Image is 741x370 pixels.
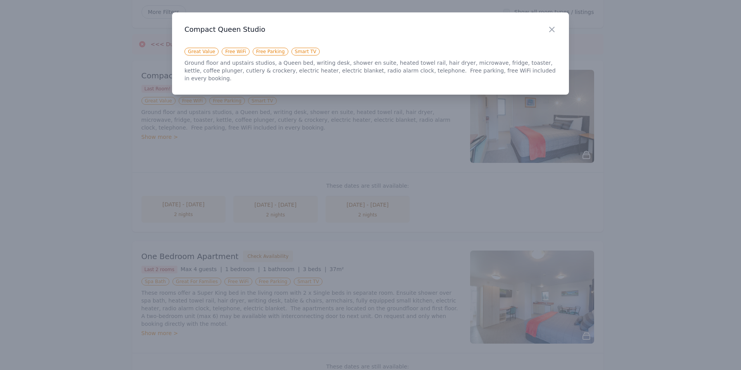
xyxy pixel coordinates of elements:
h3: Compact Queen Studio [184,25,557,34]
span: Great Value [184,48,219,55]
span: Free WiFi [222,48,250,55]
span: Smart TV [291,48,320,55]
p: Ground floor and upstairs studios, a Queen bed, writing desk, shower en suite, heated towel rail,... [184,59,557,82]
span: Free Parking [253,48,288,55]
